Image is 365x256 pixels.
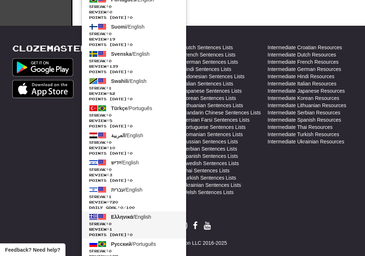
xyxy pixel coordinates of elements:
[111,241,132,247] span: Русский
[109,140,112,144] span: 0
[82,103,186,130] a: Türkçe/PortuguêsStreak:0 Review:5Points [DATE]:0
[268,131,339,138] a: Intermediate Turkish Resources
[182,160,239,167] a: Swedish Sentences Lists
[182,145,237,152] a: Serbian Sentences Lists
[111,51,150,57] span: / English
[82,49,186,76] a: Svenska/EnglishStreak:0 Review:139Points [DATE]:0
[182,167,230,174] a: Thai Sentences Lists
[89,85,179,91] span: Streak:
[109,32,112,36] span: 0
[89,69,179,75] span: Points [DATE]: 0
[268,51,336,58] a: Intermediate Dutch Resources
[182,44,233,51] a: Dutch Sentences Lists
[111,214,133,220] span: Ελληνικά
[89,4,179,9] span: Streak:
[111,241,156,247] span: / Português
[268,66,341,73] a: Intermediate German Resources
[268,80,336,87] a: Intermediate Italian Resources
[12,239,353,247] div: © Language Innovation LLC 2016-2025
[111,24,127,30] span: Suomi
[89,91,179,96] span: Review: 82
[268,87,345,95] a: Intermediate Japanese Resources
[89,172,179,178] span: Review: 3
[89,58,179,64] span: Streak:
[111,105,128,111] span: Türkçe
[89,9,179,15] span: Review: 0
[89,205,179,210] span: Daily Goal: / 100
[109,194,112,199] span: 1
[120,205,123,210] span: 0
[111,78,129,84] span: Swahili
[182,109,261,116] a: Mandarin Chinese Sentences Lists
[268,123,333,131] a: Intermediate Thai Resources
[89,37,179,42] span: Review: 19
[182,58,238,66] a: German Sentences Lists
[89,167,179,172] span: Streak:
[182,80,233,87] a: Italian Sentences Lists
[182,116,249,123] a: Persian Farsi Sentences Lists
[82,157,186,184] a: ייִדיש/EnglishStreak:0 Review:3Points [DATE]:0
[111,24,145,30] span: / English
[109,4,112,9] span: 0
[182,66,231,73] a: Hindi Sentences Lists
[111,160,121,165] span: ייִדיש
[182,102,243,109] a: Lithuanian Sentences Lists
[89,227,179,232] span: Review: 1
[111,187,125,193] span: עברית
[89,178,179,183] span: Points [DATE]: 0
[182,181,241,189] a: Ukrainian Sentences Lists
[12,80,74,98] img: Get it on App Store
[89,145,179,151] span: Review: 10
[5,246,60,253] span: Open feedback widget
[89,42,179,47] span: Points [DATE]: 0
[89,221,179,227] span: Streak:
[111,133,143,138] span: / English
[82,184,186,211] a: עברית/EnglishStreak:1 Review:720Daily Goal:0/100
[268,58,339,66] a: Intermediate French Resources
[89,123,179,129] span: Points [DATE]: 0
[89,96,179,102] span: Points [DATE]: 0
[268,73,334,80] a: Intermediate Hindi Resources
[89,15,179,20] span: Points [DATE]: 0
[111,78,147,84] span: / English
[109,167,112,172] span: 0
[109,113,112,117] span: 0
[268,138,344,145] a: Intermediate Ukrainian Resources
[89,200,179,205] span: Review: 720
[82,211,186,239] a: Ελληνικά/EnglishStreak:0 Review:1Points [DATE]:0
[182,152,238,160] a: Spanish Sentences Lists
[268,102,346,109] a: Intermediate Lithuanian Resources
[89,248,179,254] span: Streak:
[89,232,179,238] span: Points [DATE]: 0
[268,109,340,116] a: Intermediate Serbian Resources
[109,86,112,90] span: 1
[111,133,125,138] span: العربية
[182,131,243,138] a: Romanian Sentences Lists
[89,113,179,118] span: Streak:
[111,214,151,220] span: / English
[182,138,238,145] a: Russian Sentences Lists
[182,174,236,181] a: Turkish Sentences Lists
[82,21,186,49] a: Suomi/EnglishStreak:0 Review:19Points [DATE]:0
[109,249,112,253] span: 0
[111,105,152,111] span: / Português
[111,187,143,193] span: / English
[12,58,73,76] img: Get it on Google Play
[182,189,234,196] a: Welsh Sentences Lists
[89,140,179,145] span: Streak:
[89,194,179,200] span: Streak:
[111,51,132,57] span: Svenska
[82,130,186,157] a: العربية/EnglishStreak:0 Review:10Points [DATE]:0
[12,44,87,53] a: Clozemaster
[109,222,112,226] span: 0
[182,87,242,95] a: Japanese Sentences Lists
[268,95,339,102] a: Intermediate Korean Resources
[109,59,112,63] span: 0
[268,44,342,51] a: Intermediate Croatian Resources
[89,64,179,69] span: Review: 139
[89,31,179,37] span: Streak:
[182,123,246,131] a: Portuguese Sentences Lists
[89,151,179,156] span: Points [DATE]: 0
[182,73,244,80] a: Indonesian Sentences Lists
[268,116,341,123] a: Intermediate Spanish Resources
